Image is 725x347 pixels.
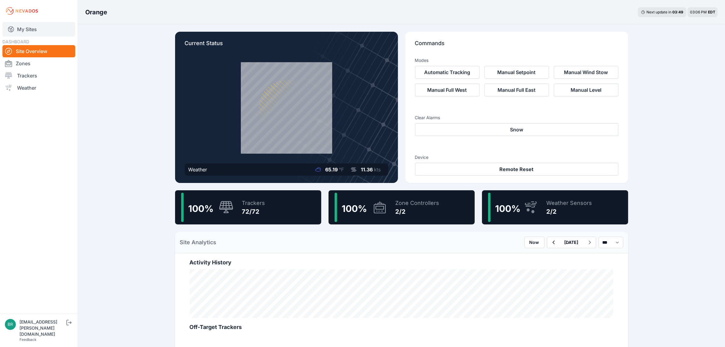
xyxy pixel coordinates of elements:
[495,203,521,214] span: 100 %
[329,190,475,224] a: 100%Zone Controllers2/2
[19,319,65,337] div: [EMAIL_ADDRESS][PERSON_NAME][DOMAIN_NAME]
[339,166,344,173] span: °F
[396,207,439,216] div: 2/2
[396,199,439,207] div: Zone Controllers
[188,203,214,214] span: 100 %
[190,258,614,267] h2: Activity History
[484,84,549,96] button: Manual Full East
[708,10,715,14] span: EDT
[524,237,544,248] button: Now
[560,237,583,248] button: [DATE]
[415,163,618,176] button: Remote Reset
[672,10,683,15] div: 03 : 49
[85,8,107,16] h3: Orange
[2,22,75,37] a: My Sites
[690,10,707,14] span: 03:06 PM
[242,207,265,216] div: 72/72
[2,39,29,44] span: DASHBOARD
[188,166,207,173] div: Weather
[415,123,618,136] button: Snow
[85,4,107,20] nav: Breadcrumb
[415,84,480,96] button: Manual Full West
[2,45,75,57] a: Site Overview
[190,323,614,331] h2: Off-Target Trackers
[554,84,618,96] button: Manual Level
[242,199,265,207] div: Trackers
[2,70,75,82] a: Trackers
[19,337,37,342] a: Feedback
[646,10,671,14] span: Next update in
[2,82,75,94] a: Weather
[482,190,628,224] a: 100%Weather Sensors2/2
[415,66,480,79] button: Automatic Tracking
[415,154,618,160] h3: Device
[5,6,39,16] img: Nevados
[180,238,216,247] h2: Site Analytics
[415,39,618,52] p: Commands
[175,190,321,224] a: 100%Trackers72/72
[554,66,618,79] button: Manual Wind Stow
[547,199,592,207] div: Weather Sensors
[547,207,592,216] div: 2/2
[415,115,618,121] h3: Clear Alarms
[361,166,373,173] span: 11.36
[5,319,16,330] img: brayden.sanford@nevados.solar
[2,57,75,70] a: Zones
[326,166,338,173] span: 65.19
[415,57,429,63] h3: Modes
[374,166,381,173] span: kts
[484,66,549,79] button: Manual Setpoint
[342,203,367,214] span: 100 %
[185,39,388,52] p: Current Status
